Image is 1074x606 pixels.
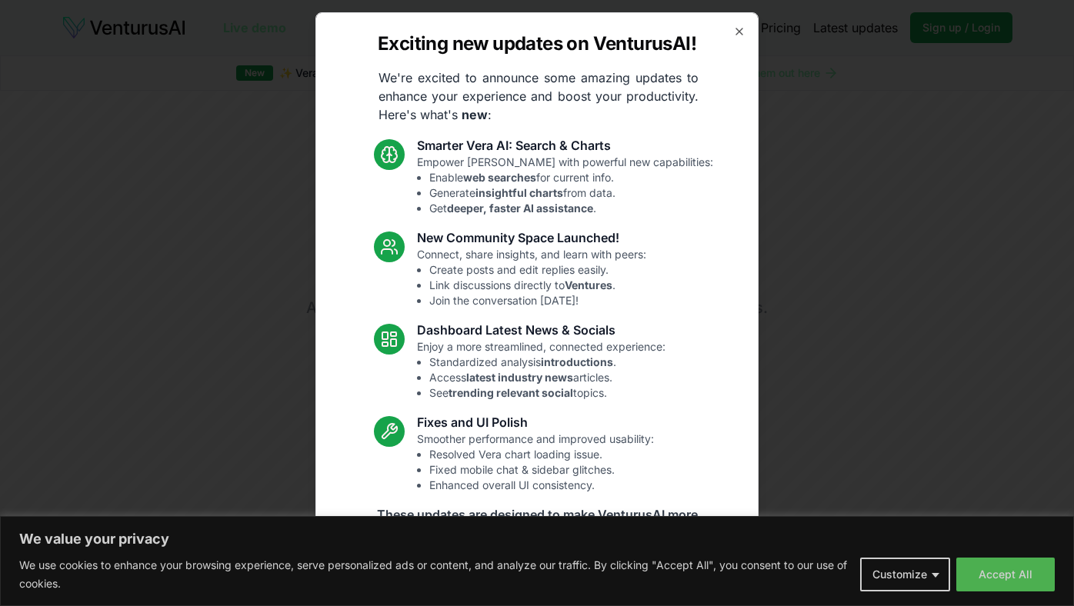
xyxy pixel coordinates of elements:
strong: Ventures [565,278,612,291]
li: Standardized analysis . [429,355,665,370]
li: Access articles. [429,370,665,385]
li: Create posts and edit replies easily. [429,262,646,278]
li: Enhanced overall UI consistency. [429,478,654,493]
strong: deeper, faster AI assistance [447,201,593,215]
p: Smoother performance and improved usability: [417,431,654,493]
li: Generate from data. [429,185,713,201]
li: Fixed mobile chat & sidebar glitches. [429,462,654,478]
h3: Dashboard Latest News & Socials [417,321,665,339]
strong: insightful charts [475,186,563,199]
li: Enable for current info. [429,170,713,185]
strong: new [462,107,488,122]
li: Join the conversation [DATE]! [429,293,646,308]
p: Connect, share insights, and learn with peers: [417,247,646,308]
strong: latest industry news [466,371,573,384]
h3: Smarter Vera AI: Search & Charts [417,136,713,155]
p: Empower [PERSON_NAME] with powerful new capabilities: [417,155,713,216]
li: Resolved Vera chart loading issue. [429,447,654,462]
li: See topics. [429,385,665,401]
strong: introductions [541,355,613,368]
p: These updates are designed to make VenturusAI more powerful, intuitive, and user-friendly. Let us... [365,505,709,561]
p: Enjoy a more streamlined, connected experience: [417,339,665,401]
p: We're excited to announce some amazing updates to enhance your experience and boost your producti... [366,68,711,124]
li: Get . [429,201,713,216]
strong: web searches [463,171,536,184]
strong: trending relevant social [449,386,573,399]
h3: New Community Space Launched! [417,228,646,247]
h2: Exciting new updates on VenturusAI! [378,32,696,56]
h3: Fixes and UI Polish [417,413,654,431]
li: Link discussions directly to . [429,278,646,293]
